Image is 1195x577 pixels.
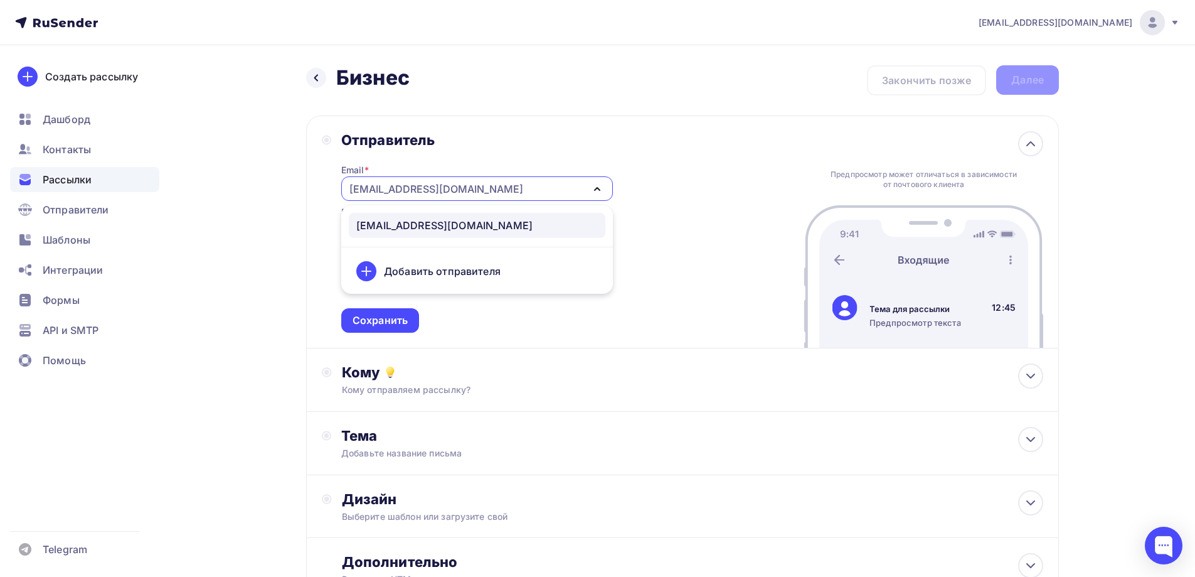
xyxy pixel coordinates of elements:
span: Шаблоны [43,232,90,247]
div: Дизайн [342,490,1043,508]
div: Создать рассылку [45,69,138,84]
div: Сохранить [353,313,408,328]
div: Кому отправляем рассылку? [342,384,974,396]
a: [EMAIL_ADDRESS][DOMAIN_NAME] [979,10,1180,35]
button: [EMAIL_ADDRESS][DOMAIN_NAME] [341,176,613,201]
span: Контакты [43,142,91,157]
div: Предпросмотр может отличаться в зависимости от почтового клиента [827,170,1021,190]
div: Предпросмотр текста [869,317,961,328]
div: 12:45 [992,301,1016,314]
div: Дополнительно [342,553,1043,571]
div: Тема для рассылки [869,303,961,315]
a: Отправители [10,197,159,222]
h2: Бизнес [336,65,410,90]
ul: [EMAIL_ADDRESS][DOMAIN_NAME] [341,205,613,294]
div: Добавьте название письма [341,447,565,460]
span: Формы [43,293,80,308]
span: Интеграции [43,262,103,278]
span: Отправители [43,202,109,217]
div: Отправитель [341,131,613,149]
div: Кому [342,364,1043,381]
span: [EMAIL_ADDRESS][DOMAIN_NAME] [979,16,1132,29]
div: [EMAIL_ADDRESS][DOMAIN_NAME] [356,218,533,233]
div: [EMAIL_ADDRESS][DOMAIN_NAME] [349,181,523,197]
div: Рекомендуем , чтобы рассылка не попала в «Спам» [341,206,613,231]
a: Шаблоны [10,227,159,252]
div: Email [341,164,369,176]
a: Контакты [10,137,159,162]
a: Дашборд [10,107,159,132]
a: Формы [10,288,159,313]
span: Помощь [43,353,86,368]
span: Дашборд [43,112,90,127]
div: Добавить отправителя [384,264,501,279]
span: Рассылки [43,172,92,187]
div: Выберите шаблон или загрузите свой [342,510,974,523]
div: Тема [341,427,589,445]
span: Telegram [43,542,87,557]
a: Рассылки [10,167,159,192]
span: API и SMTP [43,323,98,338]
